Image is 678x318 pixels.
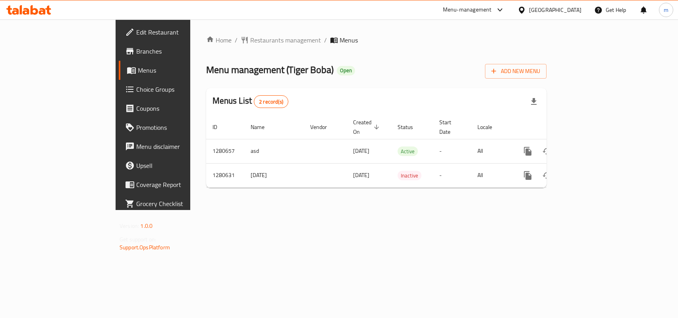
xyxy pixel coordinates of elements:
button: Change Status [537,142,556,161]
span: Status [398,122,423,132]
span: Locale [477,122,502,132]
li: / [235,35,238,45]
td: [DATE] [244,163,304,187]
span: Menu disclaimer [136,142,222,151]
a: Grocery Checklist [119,194,229,213]
span: Coverage Report [136,180,222,189]
span: Menu management ( Tiger Boba ) [206,61,334,79]
span: Get support on: [120,234,156,245]
button: Add New Menu [485,64,547,79]
td: asd [244,139,304,163]
td: All [471,163,512,187]
span: Edit Restaurant [136,27,222,37]
span: Restaurants management [250,35,321,45]
span: Add New Menu [491,66,540,76]
span: [DATE] [353,146,369,156]
th: Actions [512,115,601,139]
span: Created On [353,118,382,137]
div: Menu-management [443,5,492,15]
span: 1.0.0 [140,221,153,231]
td: All [471,139,512,163]
div: Total records count [254,95,288,108]
a: Menus [119,61,229,80]
span: Active [398,147,418,156]
a: Coupons [119,99,229,118]
div: Export file [524,92,543,111]
div: Open [337,66,355,75]
a: Edit Restaurant [119,23,229,42]
span: Vendor [310,122,337,132]
span: Open [337,67,355,74]
span: Promotions [136,123,222,132]
a: Restaurants management [241,35,321,45]
span: Branches [136,46,222,56]
span: Choice Groups [136,85,222,94]
span: Name [251,122,275,132]
span: Menus [340,35,358,45]
button: Change Status [537,166,556,185]
td: - [433,139,471,163]
span: 2 record(s) [254,98,288,106]
div: [GEOGRAPHIC_DATA] [529,6,581,14]
table: enhanced table [206,115,601,188]
span: [DATE] [353,170,369,180]
a: Coverage Report [119,175,229,194]
span: Version: [120,221,139,231]
h2: Menus List [212,95,288,108]
a: Menu disclaimer [119,137,229,156]
span: Coupons [136,104,222,113]
a: Upsell [119,156,229,175]
td: - [433,163,471,187]
span: Menus [138,66,222,75]
span: ID [212,122,228,132]
span: m [664,6,668,14]
span: Grocery Checklist [136,199,222,208]
span: Start Date [439,118,462,137]
a: Branches [119,42,229,61]
nav: breadcrumb [206,35,547,45]
a: Promotions [119,118,229,137]
a: Support.OpsPlatform [120,242,170,252]
li: / [324,35,327,45]
span: Upsell [136,161,222,170]
a: Choice Groups [119,80,229,99]
button: more [518,166,537,185]
button: more [518,142,537,161]
span: Inactive [398,171,421,180]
